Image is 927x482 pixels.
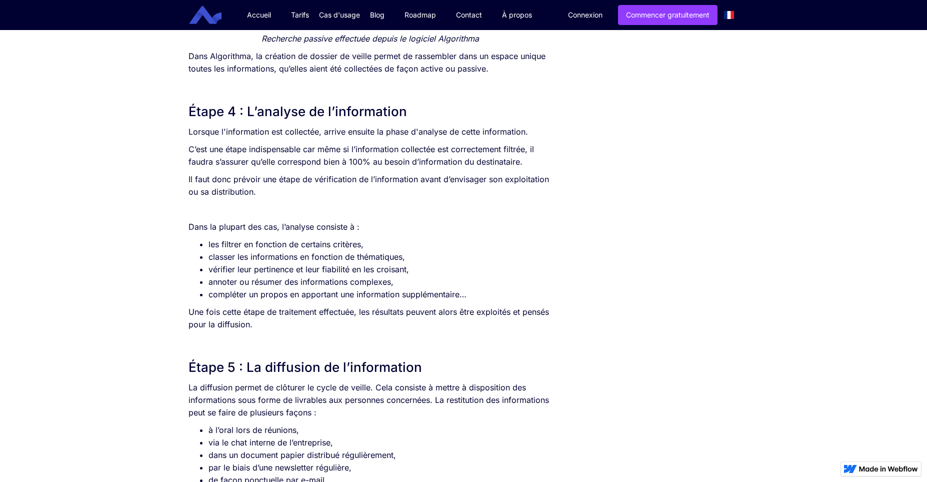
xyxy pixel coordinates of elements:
li: par le biais d’une newsletter régulière, [208,461,552,474]
li: vérifier leur pertinence et leur fiabilité en les croisant, [208,263,552,276]
img: Made in Webflow [859,466,918,472]
em: Recherche passive effectuée depuis le logiciel Algorithma [261,34,479,44]
div: Cas d'usage [319,10,360,20]
a: Connexion [560,6,610,25]
li: annoter ou résumer des informations complexes, [208,276,552,288]
h2: Étape 4 : L’analyse de l’information [188,103,552,121]
li: compléter un propos en apportant une information supplémentaire… [208,288,552,301]
p: Il faut donc prévoir une étape de vérification de l’information avant d’envisager son exploitatio... [188,173,552,198]
li: à l’oral lors de réunions, [208,424,552,436]
a: home [196,6,229,25]
p: ‍ [188,336,552,348]
p: ‍ [188,203,552,216]
p: Une fois cette étape de traitement effectuée, les résultats peuvent alors être exploités et pensé... [188,306,552,331]
a: Commencer gratuitement [618,5,717,25]
p: ‍ [188,80,552,93]
li: dans un document papier distribué régulièrement, [208,449,552,461]
li: les filtrer en fonction de certains critères, [208,238,552,251]
li: via le chat interne de l’entreprise, [208,436,552,449]
p: Lorsque l'information est collectée, arrive ensuite la phase d'analyse de cette information. [188,126,552,138]
p: Dans Algorithma, la création de dossier de veille permet de rassembler dans un espace unique tout... [188,50,552,75]
p: La diffusion permet de clôturer le cycle de veille. Cela consiste à mettre à disposition des info... [188,381,552,419]
li: classer les informations en fonction de thématiques, [208,251,552,263]
p: C’est une étape indispensable car même si l’information collectée est correctement filtrée, il fa... [188,143,552,168]
h2: Étape 5 : La diffusion de l’information [188,358,552,376]
p: Dans la plupart des cas, l’analyse consiste à : [188,221,552,233]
